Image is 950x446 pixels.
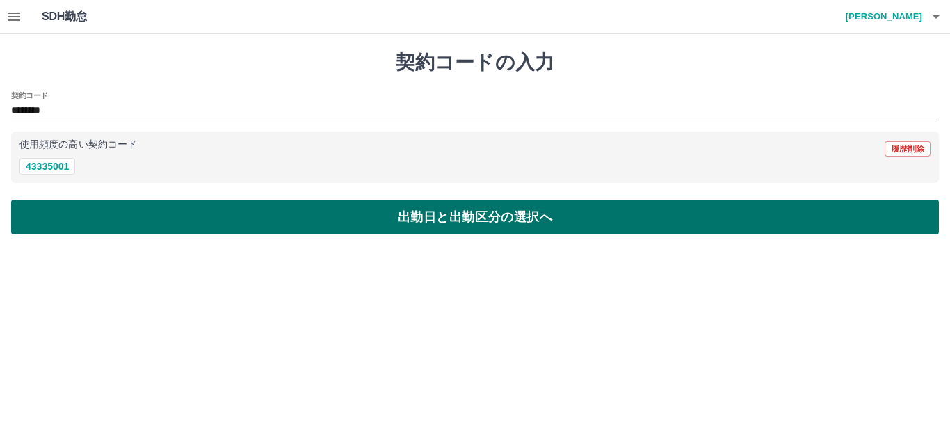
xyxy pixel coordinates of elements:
button: 43335001 [19,158,75,175]
button: 出勤日と出勤区分の選択へ [11,200,939,234]
h2: 契約コード [11,90,48,101]
button: 履歴削除 [885,141,931,157]
p: 使用頻度の高い契約コード [19,140,137,150]
h1: 契約コードの入力 [11,51,939,74]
